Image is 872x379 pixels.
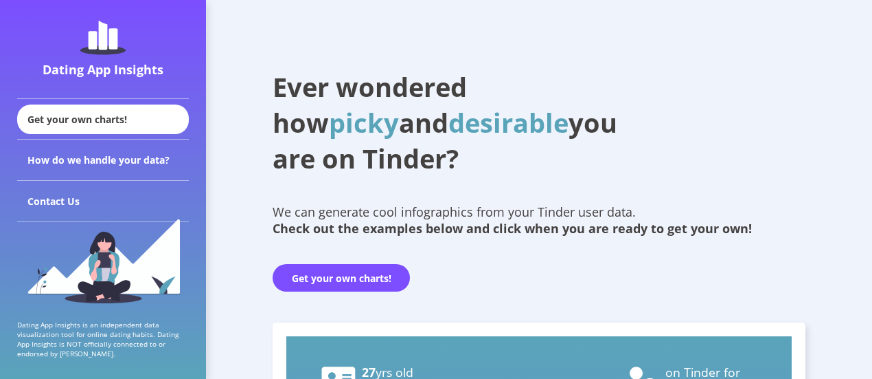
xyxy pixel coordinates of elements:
img: dating-app-insights-logo.5abe6921.svg [80,21,126,55]
div: How do we handle your data? [17,140,189,181]
p: Dating App Insights is an independent data visualization tool for online dating habits. Dating Ap... [17,320,189,358]
button: Get your own charts! [273,264,410,292]
h1: Ever wondered how and you are on Tinder? [273,69,650,176]
div: We can generate cool infographics from your Tinder user data. [273,204,805,237]
b: Check out the examples below and click when you are ready to get your own! [273,220,752,237]
div: Dating App Insights [21,61,185,78]
span: picky [329,105,399,140]
img: sidebar_girl.91b9467e.svg [26,217,181,303]
div: Contact Us [17,181,189,222]
span: desirable [448,105,569,140]
div: Get your own charts! [17,105,189,134]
